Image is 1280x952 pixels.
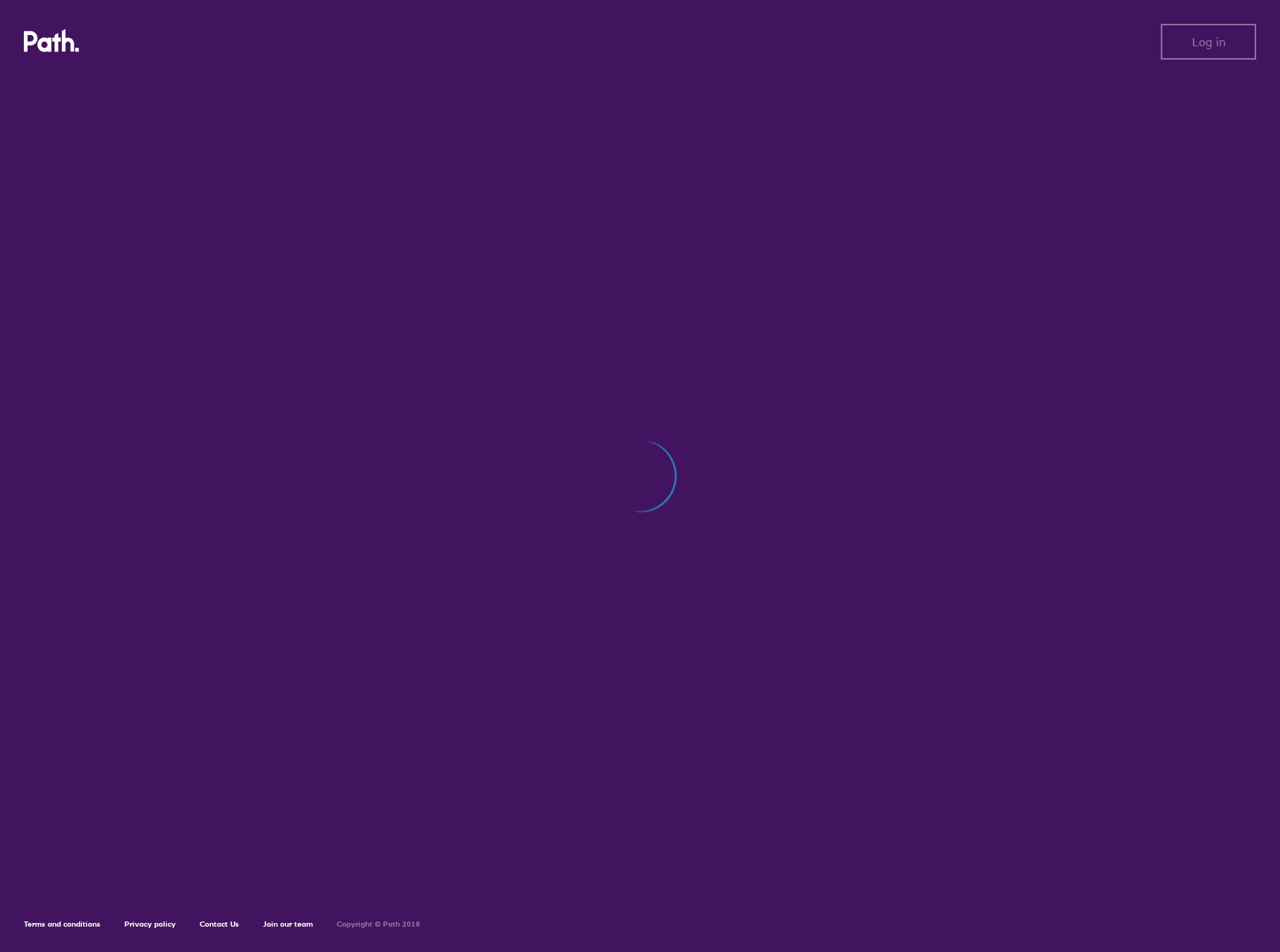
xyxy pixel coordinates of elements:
a: Contact Us [200,919,239,929]
span: Log in [1192,35,1226,48]
button: Log in [1161,24,1256,60]
a: Privacy policy [124,919,176,929]
h6: Copyright © Path 2018 [337,920,420,929]
a: Terms and conditions [24,919,101,929]
a: Join our team [263,919,313,929]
